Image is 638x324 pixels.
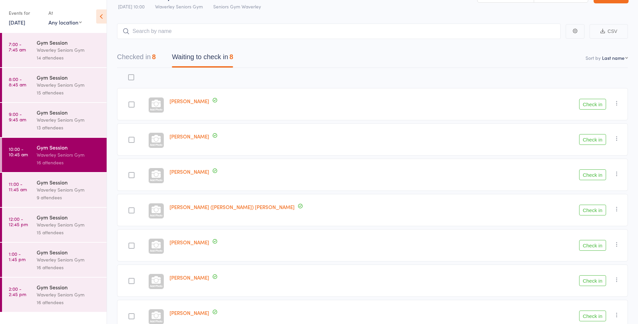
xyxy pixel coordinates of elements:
div: Waverley Seniors Gym [37,46,101,54]
div: 16 attendees [37,264,101,271]
div: Last name [602,54,625,61]
time: 9:00 - 9:45 am [9,111,26,122]
div: Gym Session [37,178,101,186]
div: 8 [152,53,156,60]
div: 15 attendees [37,229,101,236]
div: Gym Session [37,248,101,256]
a: 11:00 -11:45 amGym SessionWaverley Seniors Gym9 attendees [2,173,107,207]
div: Any location [48,18,82,26]
a: [PERSON_NAME] [170,274,209,281]
button: Check in [579,311,606,321]
div: 13 attendees [37,124,101,131]
a: [PERSON_NAME] ([PERSON_NAME]) [PERSON_NAME] [170,203,295,210]
button: Check in [579,134,606,145]
a: 8:00 -8:45 amGym SessionWaverley Seniors Gym15 attendees [2,68,107,102]
button: Check in [579,240,606,251]
a: [PERSON_NAME] [170,97,209,105]
time: 2:00 - 2:45 pm [9,286,26,297]
a: 12:00 -12:45 pmGym SessionWaverley Seniors Gym15 attendees [2,208,107,242]
div: 14 attendees [37,54,101,62]
time: 12:00 - 12:45 pm [9,216,28,227]
a: [PERSON_NAME] [170,309,209,316]
div: Gym Session [37,39,101,46]
div: Waverley Seniors Gym [37,291,101,298]
button: CSV [590,24,628,39]
span: Waverley Seniors Gym [155,3,203,10]
a: 2:00 -2:45 pmGym SessionWaverley Seniors Gym16 attendees [2,278,107,312]
time: 11:00 - 11:45 am [9,181,27,192]
time: 8:00 - 8:45 am [9,76,26,87]
button: Check in [579,169,606,180]
div: Gym Session [37,144,101,151]
time: 10:00 - 10:45 am [9,146,28,157]
a: [PERSON_NAME] [170,168,209,175]
div: 15 attendees [37,89,101,96]
div: 16 attendees [37,159,101,166]
a: [DATE] [9,18,25,26]
div: Events for [9,7,42,18]
button: Check in [579,99,606,110]
div: Waverley Seniors Gym [37,186,101,194]
div: At [48,7,82,18]
button: Check in [579,275,606,286]
div: 16 attendees [37,298,101,306]
a: 7:00 -7:45 amGym SessionWaverley Seniors Gym14 attendees [2,33,107,67]
a: 10:00 -10:45 amGym SessionWaverley Seniors Gym16 attendees [2,138,107,172]
div: Waverley Seniors Gym [37,221,101,229]
div: Gym Session [37,109,101,116]
label: Sort by [586,54,601,61]
div: Gym Session [37,283,101,291]
a: [PERSON_NAME] [170,133,209,140]
div: Waverley Seniors Gym [37,256,101,264]
a: 1:00 -1:45 pmGym SessionWaverley Seniors Gym16 attendees [2,243,107,277]
button: Checked in8 [117,50,156,68]
a: [PERSON_NAME] [170,239,209,246]
span: [DATE] 10:00 [118,3,145,10]
div: Waverley Seniors Gym [37,116,101,124]
div: Waverley Seniors Gym [37,81,101,89]
button: Waiting to check in8 [172,50,233,68]
div: Gym Session [37,74,101,81]
time: 1:00 - 1:45 pm [9,251,26,262]
span: Seniors Gym Waverley [213,3,261,10]
a: 9:00 -9:45 amGym SessionWaverley Seniors Gym13 attendees [2,103,107,137]
div: Gym Session [37,213,101,221]
input: Search by name [117,24,561,39]
time: 7:00 - 7:45 am [9,41,26,52]
button: Check in [579,205,606,215]
div: 8 [229,53,233,60]
div: Waverley Seniors Gym [37,151,101,159]
div: 9 attendees [37,194,101,201]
